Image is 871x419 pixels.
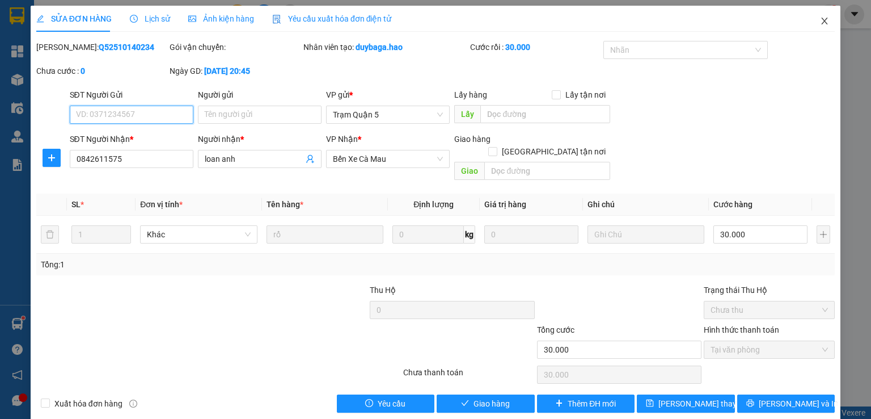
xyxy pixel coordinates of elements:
b: Q52510140234 [99,43,154,52]
span: SỬA ĐƠN HÀNG [36,14,112,23]
div: Chưa thanh toán [402,366,535,386]
span: Lấy tận nơi [561,89,610,101]
span: Thu Hộ [370,286,396,295]
span: Tại văn phòng [711,341,828,358]
span: plus [555,399,563,408]
span: [GEOGRAPHIC_DATA] tận nơi [497,145,610,158]
div: Ngày GD: [170,65,301,77]
span: Yêu cầu xuất hóa đơn điện tử [272,14,392,23]
button: plus [817,225,830,244]
span: Tên hàng [267,200,303,209]
button: save[PERSON_NAME] thay đổi [637,395,735,413]
span: kg [464,225,475,244]
span: Giao [454,162,484,180]
input: Dọc đường [484,162,610,180]
span: [PERSON_NAME] thay đổi [658,397,749,410]
span: Lấy hàng [454,90,487,99]
th: Ghi chú [583,194,709,216]
div: Trạng thái Thu Hộ [704,284,835,296]
button: plus [43,149,61,167]
div: Tổng: 1 [41,258,337,271]
span: Ảnh kiện hàng [188,14,254,23]
button: printer[PERSON_NAME] và In [737,395,835,413]
span: user-add [306,154,315,164]
div: SĐT Người Gửi [70,89,193,101]
div: Gói vận chuyển: [170,41,301,53]
div: [PERSON_NAME]: [36,41,167,53]
li: Hotline: 02839552959 [106,42,474,56]
span: check [461,399,469,408]
span: Giao hàng [454,135,491,144]
input: Ghi Chú [587,225,704,244]
label: Hình thức thanh toán [704,325,779,334]
div: Người gửi [198,89,322,101]
input: Dọc đường [480,105,610,123]
span: Xuất hóa đơn hàng [50,397,127,410]
span: picture [188,15,196,23]
span: close [820,16,829,26]
div: SĐT Người Nhận [70,133,193,145]
button: plusThêm ĐH mới [537,395,635,413]
span: Thêm ĐH mới [568,397,616,410]
span: Chưa thu [711,301,828,319]
b: [DATE] 20:45 [204,66,250,76]
div: Chưa cước : [36,65,167,77]
span: Bến Xe Cà Mau [333,150,443,167]
span: Trạm Quận 5 [333,106,443,123]
button: Close [809,6,840,37]
div: VP gửi [326,89,450,101]
div: Nhân viên tạo: [303,41,468,53]
div: Cước rồi : [470,41,601,53]
span: Đơn vị tính [140,200,183,209]
button: exclamation-circleYêu cầu [337,395,435,413]
button: checkGiao hàng [437,395,535,413]
span: Khác [147,226,250,243]
span: Cước hàng [713,200,752,209]
span: Tổng cước [537,325,574,334]
b: GỬI : Trạm Quận 5 [14,82,143,101]
input: 0 [484,225,578,244]
img: logo.jpg [14,14,71,71]
b: duybaga.hao [356,43,403,52]
span: Giá trị hàng [484,200,526,209]
span: plus [43,153,60,162]
span: save [646,399,654,408]
div: Người nhận [198,133,322,145]
button: delete [41,225,59,244]
b: 0 [81,66,85,76]
span: Lấy [454,105,480,123]
span: Yêu cầu [378,397,405,410]
span: exclamation-circle [365,399,373,408]
span: [PERSON_NAME] và In [759,397,838,410]
input: VD: Bàn, Ghế [267,225,383,244]
span: info-circle [129,400,137,408]
span: edit [36,15,44,23]
span: clock-circle [130,15,138,23]
span: Định lượng [413,200,454,209]
span: printer [746,399,754,408]
span: Giao hàng [473,397,510,410]
span: SL [71,200,81,209]
li: 26 Phó Cơ Điều, Phường 12 [106,28,474,42]
img: icon [272,15,281,24]
span: VP Nhận [326,135,358,144]
b: 30.000 [505,43,530,52]
span: Lịch sử [130,14,170,23]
